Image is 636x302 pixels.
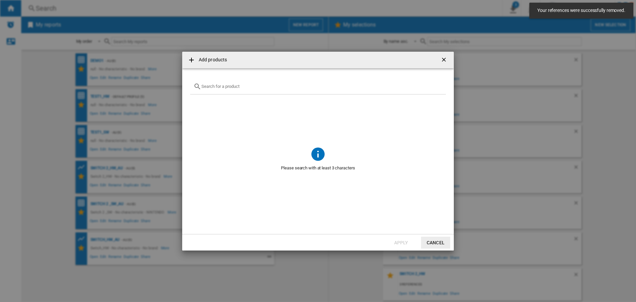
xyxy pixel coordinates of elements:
button: Cancel [421,237,450,249]
button: Apply [387,237,416,249]
span: Please search with at least 3 characters [190,162,446,174]
ng-md-icon: getI18NText('BUTTONS.CLOSE_DIALOG') [441,56,449,64]
md-dialog: Add products ... [182,52,454,251]
input: Search for a product [201,84,443,89]
h4: Add products [195,57,227,63]
button: getI18NText('BUTTONS.CLOSE_DIALOG') [438,53,451,67]
span: Your references were successfully removed. [535,7,627,14]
